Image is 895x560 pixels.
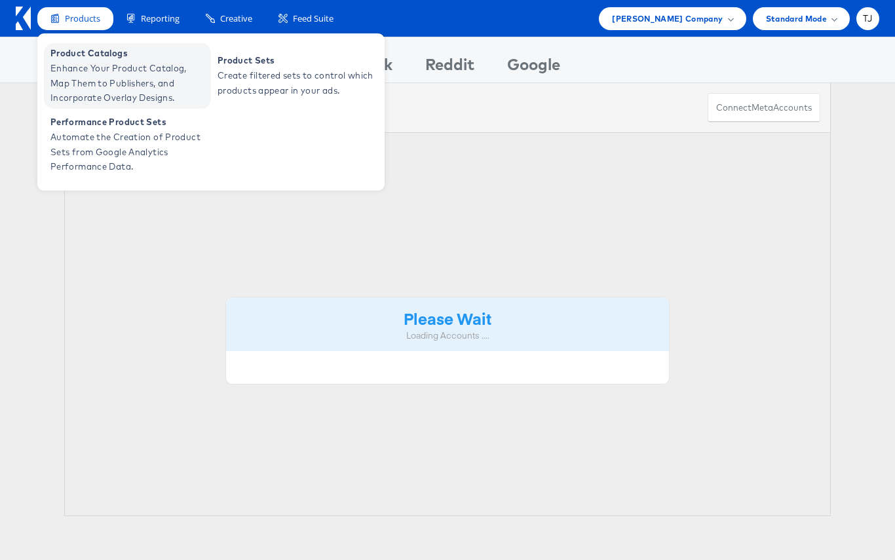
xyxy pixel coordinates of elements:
a: Product Catalogs Enhance Your Product Catalog, Map Them to Publishers, and Incorporate Overlay De... [44,43,211,109]
span: [PERSON_NAME] Company [612,12,723,26]
span: Automate the Creation of Product Sets from Google Analytics Performance Data. [50,130,208,174]
a: Product Sets Create filtered sets to control which products appear in your ads. [211,43,378,109]
button: ConnectmetaAccounts [708,93,820,122]
div: Loading Accounts .... [236,329,659,342]
span: Create filtered sets to control which products appear in your ads. [218,68,375,98]
span: Product Sets [218,53,375,68]
span: Standard Mode [766,12,827,26]
strong: Please Wait [404,307,491,329]
span: Creative [220,12,252,25]
span: Products [65,12,100,25]
span: Reporting [141,12,180,25]
div: Google [507,53,560,83]
span: TJ [863,14,873,23]
span: Enhance Your Product Catalog, Map Them to Publishers, and Incorporate Overlay Designs. [50,61,208,105]
span: Product Catalogs [50,46,208,61]
span: Feed Suite [293,12,333,25]
span: Performance Product Sets [50,115,208,130]
span: meta [752,102,773,114]
div: Reddit [425,53,474,83]
a: Performance Product Sets Automate the Creation of Product Sets from Google Analytics Performance ... [44,112,211,177]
